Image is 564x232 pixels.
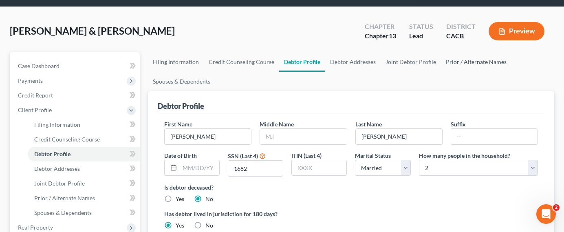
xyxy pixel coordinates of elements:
a: Credit Report [11,88,140,103]
label: ITIN (Last 4) [291,151,322,160]
input: XXXX [292,160,346,176]
label: Yes [176,221,184,230]
a: Filing Information [28,117,140,132]
span: Debtor Addresses [34,165,80,172]
a: Spouses & Dependents [148,72,215,91]
label: Suffix [451,120,466,128]
input: MM/DD/YYYY [180,160,219,176]
a: Credit Counseling Course [204,52,279,72]
label: Is debtor deceased? [164,183,538,192]
label: Middle Name [260,120,294,128]
button: Preview [489,22,544,40]
span: Debtor Profile [34,150,70,157]
input: -- [451,129,538,144]
span: Case Dashboard [18,62,59,69]
label: Has debtor lived in jurisdiction for 180 days? [164,210,538,218]
span: Payments [18,77,43,84]
div: CACB [446,31,476,41]
a: Debtor Addresses [325,52,381,72]
input: -- [165,129,251,144]
div: Status [409,22,433,31]
input: M.I [260,129,346,144]
a: Debtor Profile [279,52,325,72]
span: 2 [553,204,560,211]
span: Filing Information [34,121,80,128]
input: XXXX [228,161,283,176]
input: -- [356,129,442,144]
a: Prior / Alternate Names [441,52,511,72]
div: Lead [409,31,433,41]
span: Client Profile [18,106,52,113]
label: SSN (Last 4) [228,152,258,160]
span: Joint Debtor Profile [34,180,85,187]
label: Last Name [355,120,382,128]
span: [PERSON_NAME] & [PERSON_NAME] [10,25,175,37]
iframe: Intercom live chat [536,204,556,224]
a: Credit Counseling Course [28,132,140,147]
span: Prior / Alternate Names [34,194,95,201]
label: How many people in the household? [419,151,510,160]
span: Credit Counseling Course [34,136,100,143]
a: Filing Information [148,52,204,72]
a: Debtor Addresses [28,161,140,176]
label: No [205,221,213,230]
a: Prior / Alternate Names [28,191,140,205]
a: Joint Debtor Profile [28,176,140,191]
div: Chapter [365,22,396,31]
span: Spouses & Dependents [34,209,92,216]
label: First Name [164,120,192,128]
label: Marital Status [355,151,391,160]
a: Debtor Profile [28,147,140,161]
label: Yes [176,195,184,203]
label: Date of Birth [164,151,197,160]
a: Case Dashboard [11,59,140,73]
span: 13 [389,32,396,40]
label: No [205,195,213,203]
div: Debtor Profile [158,101,204,111]
a: Spouses & Dependents [28,205,140,220]
span: Real Property [18,224,53,231]
span: Credit Report [18,92,53,99]
div: District [446,22,476,31]
div: Chapter [365,31,396,41]
a: Joint Debtor Profile [381,52,441,72]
